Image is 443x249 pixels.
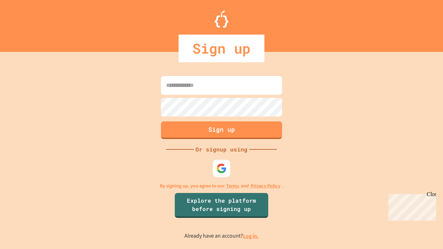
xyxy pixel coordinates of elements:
img: google-icon.svg [216,163,227,174]
img: Logo.svg [215,10,228,28]
a: Terms [226,182,239,190]
div: Or signup using [194,145,249,154]
iframe: chat widget [414,221,436,242]
div: Chat with us now!Close [3,3,48,44]
a: Privacy Policy [251,182,280,190]
p: By signing up, you agree to our and . [160,182,283,190]
a: Log in. [243,232,259,240]
iframe: chat widget [386,191,436,221]
button: Sign up [161,121,282,139]
a: Explore the platform before signing up [175,193,268,218]
div: Sign up [179,35,264,62]
p: Already have an account? [184,232,259,240]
